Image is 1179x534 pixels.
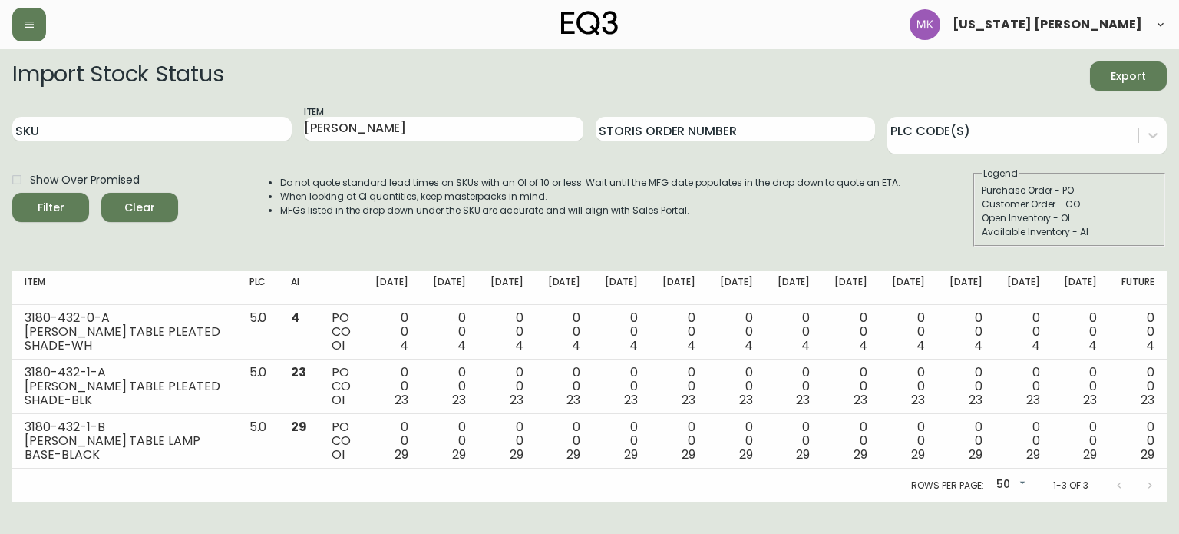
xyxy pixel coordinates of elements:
div: [PERSON_NAME] TABLE PLEATED SHADE-BLK [25,380,225,407]
div: PO CO [332,366,351,407]
span: OI [332,337,345,354]
div: Available Inventory - AI [982,225,1157,239]
div: 0 0 [834,366,867,407]
span: 23 [566,391,580,409]
div: 0 0 [892,311,925,353]
span: 29 [395,446,408,463]
button: Clear [101,193,178,222]
div: 0 0 [490,420,523,462]
div: 0 0 [1064,420,1097,462]
div: 0 0 [720,420,753,462]
span: 23 [395,391,408,409]
span: 23 [1141,391,1154,409]
div: 0 0 [490,311,523,353]
span: OI [332,391,345,409]
div: 0 0 [548,311,581,353]
div: 0 0 [375,311,408,353]
span: 29 [796,446,810,463]
div: 0 0 [375,420,408,462]
p: 1-3 of 3 [1053,479,1088,493]
span: 29 [510,446,523,463]
th: Future [1109,271,1167,305]
span: 29 [854,446,867,463]
div: 0 0 [375,366,408,407]
span: 23 [452,391,466,409]
div: 0 0 [1121,420,1154,462]
button: Filter [12,193,89,222]
th: [DATE] [478,271,536,305]
th: [DATE] [880,271,937,305]
div: 0 0 [892,366,925,407]
span: 29 [969,446,982,463]
span: 29 [566,446,580,463]
div: Filter [38,198,64,217]
div: 0 0 [548,366,581,407]
span: OI [332,446,345,463]
div: 0 0 [662,366,695,407]
span: 29 [911,446,925,463]
div: [PERSON_NAME] TABLE LAMP BASE-BLACK [25,434,225,462]
div: Purchase Order - PO [982,184,1157,197]
span: 4 [745,337,753,354]
div: 0 0 [605,311,638,353]
span: 29 [1141,446,1154,463]
span: 23 [911,391,925,409]
div: 0 0 [720,311,753,353]
div: Customer Order - CO [982,197,1157,211]
span: Clear [114,198,166,217]
div: 0 0 [949,311,982,353]
span: 4 [629,337,638,354]
span: 4 [572,337,580,354]
div: 0 0 [778,366,811,407]
th: [DATE] [536,271,593,305]
span: 4 [291,309,299,327]
div: 0 0 [1007,420,1040,462]
div: 3180-432-1-A [25,366,225,380]
li: When looking at OI quantities, keep masterpacks in mind. [280,190,900,204]
span: 29 [452,446,466,463]
span: 4 [1088,337,1097,354]
div: 0 0 [778,420,811,462]
img: ea5e0531d3ed94391639a5d1768dbd68 [910,9,940,40]
th: Item [12,271,237,305]
th: [DATE] [421,271,478,305]
span: 4 [1032,337,1040,354]
th: [DATE] [765,271,823,305]
div: 0 0 [949,420,982,462]
span: Show Over Promised [30,172,140,188]
span: 29 [739,446,753,463]
div: 0 0 [1121,366,1154,407]
span: 23 [624,391,638,409]
div: 0 0 [490,366,523,407]
div: 0 0 [433,311,466,353]
th: [DATE] [593,271,650,305]
th: [DATE] [995,271,1052,305]
div: Open Inventory - OI [982,211,1157,225]
legend: Legend [982,167,1019,181]
span: 29 [1083,446,1097,463]
div: 50 [990,473,1029,498]
span: Export [1102,67,1154,86]
span: 29 [682,446,695,463]
div: 0 0 [1007,366,1040,407]
span: 4 [457,337,466,354]
div: 0 0 [778,311,811,353]
div: 0 0 [834,420,867,462]
span: 4 [974,337,982,354]
div: PO CO [332,420,351,462]
span: 4 [400,337,408,354]
div: 0 0 [433,420,466,462]
div: 0 0 [892,420,925,462]
div: 0 0 [548,420,581,462]
div: 0 0 [605,420,638,462]
h2: Import Stock Status [12,61,223,91]
span: 23 [796,391,810,409]
th: [DATE] [1052,271,1109,305]
th: [DATE] [822,271,880,305]
span: 4 [1146,337,1154,354]
div: 0 0 [834,311,867,353]
div: 0 0 [1064,366,1097,407]
div: [PERSON_NAME] TABLE PLEATED SHADE-WH [25,325,225,353]
span: 23 [1083,391,1097,409]
td: 5.0 [237,414,279,469]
